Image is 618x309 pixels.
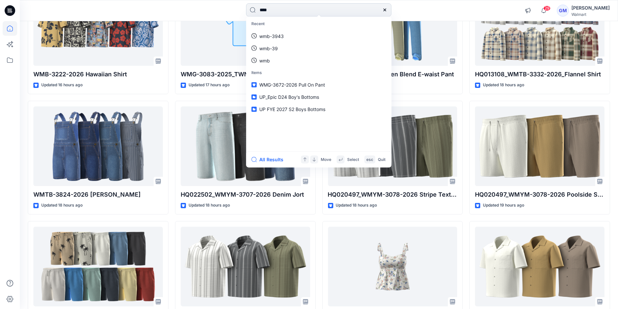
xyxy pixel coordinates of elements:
[189,82,230,89] p: Updated 17 hours ago
[247,103,390,115] a: UP FYE 2027 S2 Boys Bottoms
[336,202,377,209] p: Updated 18 hours ago
[259,106,325,112] span: UP FYE 2027 S2 Boys Bottoms
[41,82,83,89] p: Updated 16 hours ago
[483,202,524,209] p: Updated 19 hours ago
[475,227,604,307] a: WMYM-3703-2026 Poolside Shirt (set)
[181,70,310,79] p: WMG-3083-2025_TWN Cargo Skirt
[328,227,457,307] a: WML-3951-2026 Tie Shoulder Top
[571,4,610,12] div: [PERSON_NAME]
[259,82,325,88] span: WMG-3672-2026 Pull On Pant
[571,12,610,17] div: Walmart
[475,190,604,199] p: HQ020497_WMYM-3078-2026 Poolside Short (set) Inseam 6"
[328,190,457,199] p: HQ020497_WMYM-3078-2026 Stripe Texture Short (set) Inseam 6”
[41,202,83,209] p: Updated 18 hours ago
[189,202,230,209] p: Updated 18 hours ago
[181,227,310,307] a: WMYM-3704-2026 Stripe Texture Shirt (set)
[483,82,524,89] p: Updated 18 hours ago
[33,227,163,307] a: WMB-3856-2026 Gauze Short_Opt2
[247,30,390,42] a: wmb-3943
[557,5,569,17] div: GM
[321,156,331,163] p: Move
[247,42,390,54] a: wmb-39
[247,18,390,30] p: Recent
[328,70,457,79] p: WMM-3893-2026 Linen Blend E-waist Pant
[247,66,390,79] p: Items
[259,57,270,64] p: wmb
[247,54,390,66] a: wmb
[181,190,310,199] p: HQ022502_WMYM-3707-2026 Denim Jort
[347,156,359,163] p: Select
[33,106,163,186] a: WMTB-3824-2026 Shortall
[247,91,390,103] a: UP_Epic D24 Boy's Bottoms
[247,79,390,91] a: WMG-3672-2026 Pull On Pant
[251,156,288,164] button: All Results
[33,190,163,199] p: WMTB-3824-2026 [PERSON_NAME]
[259,94,319,100] span: UP_Epic D24 Boy's Bottoms
[259,45,278,52] p: wmb-39
[475,70,604,79] p: HQ013108_WMTB-3332-2026_Flannel Shirt
[259,32,284,39] p: wmb-3943
[328,106,457,186] a: HQ020497_WMYM-3078-2026 Stripe Texture Short (set) Inseam 6”
[366,156,373,163] p: esc
[475,106,604,186] a: HQ020497_WMYM-3078-2026 Poolside Short (set) Inseam 6"
[378,156,385,163] p: Quit
[33,70,163,79] p: WMB-3222-2026 Hawaiian Shirt
[181,106,310,186] a: HQ022502_WMYM-3707-2026 Denim Jort
[543,6,551,11] span: 29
